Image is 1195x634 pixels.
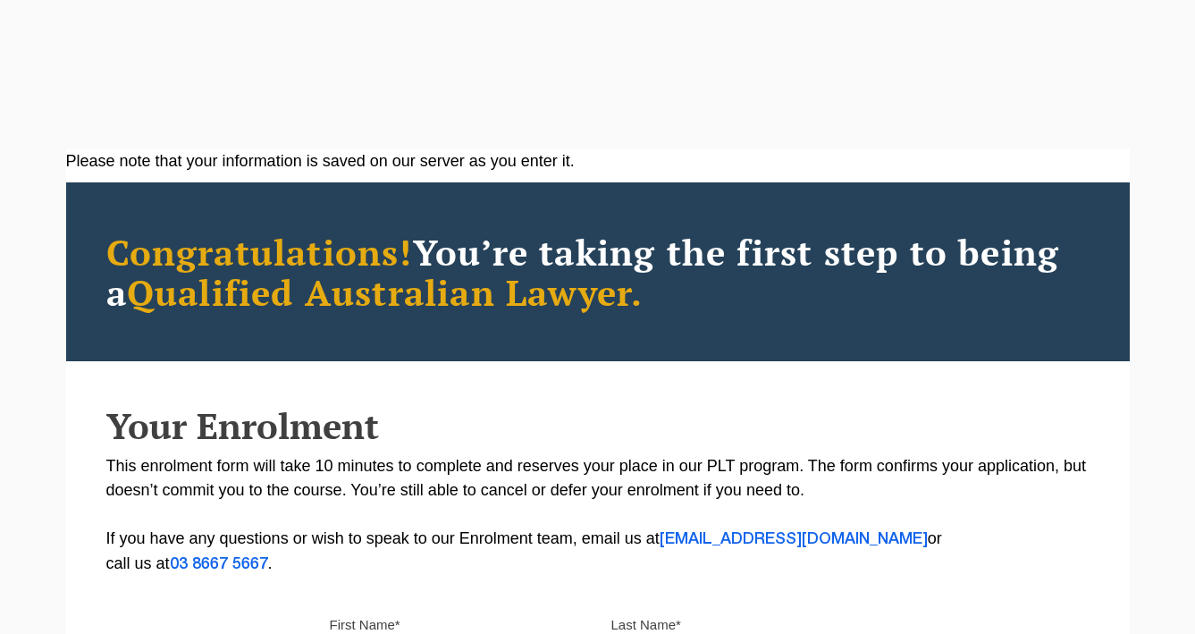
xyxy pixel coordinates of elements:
div: Please note that your information is saved on our server as you enter it. [66,149,1130,173]
label: Last Name* [611,616,681,634]
span: Qualified Australian Lawyer. [127,268,644,316]
span: Congratulations! [106,228,413,275]
p: This enrolment form will take 10 minutes to complete and reserves your place in our PLT program. ... [106,454,1090,577]
h2: You’re taking the first step to being a [106,232,1090,312]
a: 03 8667 5667 [170,557,268,571]
h2: Your Enrolment [106,406,1090,445]
label: First Name* [330,616,400,634]
a: [EMAIL_ADDRESS][DOMAIN_NAME] [660,532,928,546]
